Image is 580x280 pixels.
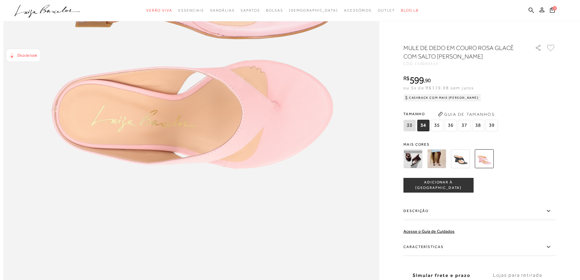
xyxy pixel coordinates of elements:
[17,53,37,58] span: Dica de look
[403,178,473,193] button: ADICIONAR À [GEOGRAPHIC_DATA]
[378,8,395,12] span: Outlet
[553,6,557,10] span: 0
[403,238,556,256] label: Características
[451,149,470,168] img: MULE DE DEDO EM COURO PRETO COM SALTO ANABELA ESCULTURAL
[436,109,497,119] button: Guia de Tamanhos
[403,44,518,61] h1: MULE DE DEDO EM COURO ROSA GLACÊ COM SALTO [PERSON_NAME]
[344,8,372,12] span: Acessórios
[289,8,338,12] span: [DEMOGRAPHIC_DATA]
[403,62,525,66] div: CÓD:
[425,77,431,83] span: 90
[404,180,473,190] span: ADICIONAR À [GEOGRAPHIC_DATA]
[289,5,338,16] a: noSubCategoriesText
[146,5,172,16] a: categoryNavScreenReaderText
[403,229,455,234] a: Acesse o Guia de Cuidados
[401,8,419,12] span: BLOG LB
[472,120,484,131] span: 38
[548,7,557,15] button: 0
[146,8,172,12] span: Verão Viva
[424,78,431,83] i: ,
[431,120,443,131] span: 35
[178,5,204,16] a: categoryNavScreenReaderText
[401,5,419,16] a: BLOG LB
[266,8,283,12] span: Bolsas
[486,120,498,131] span: 39
[403,143,556,146] span: Mais cores
[344,5,372,16] a: categoryNavScreenReaderText
[378,5,395,16] a: categoryNavScreenReaderText
[210,5,234,16] a: categoryNavScreenReaderText
[403,120,416,131] span: 33
[475,149,494,168] img: MULE DE DEDO EM COURO ROSA GLACÊ COM SALTO ANABELA ESCULTURAL
[410,75,424,86] span: 599
[403,76,410,81] i: R$
[414,62,439,66] span: 134000353
[403,149,422,168] img: MULE DE DEDO EM COURO CAFÉ COM SALTO ANABELA ESCULTURAL
[403,202,556,220] label: Descrição
[403,94,481,101] div: Cashback com Mais [PERSON_NAME]
[403,85,474,90] span: ou 5x de R$119,98 sem juros
[241,5,260,16] a: categoryNavScreenReaderText
[403,109,499,119] span: Tamanho
[178,8,204,12] span: Essenciais
[210,8,234,12] span: Sandálias
[427,149,446,168] img: MULE DE DEDO EM COURO OFF WHITE COM SALTO ANABELA ESCULTURAL
[445,120,457,131] span: 36
[417,120,429,131] span: 34
[458,120,470,131] span: 37
[241,8,260,12] span: Sapatos
[266,5,283,16] a: categoryNavScreenReaderText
